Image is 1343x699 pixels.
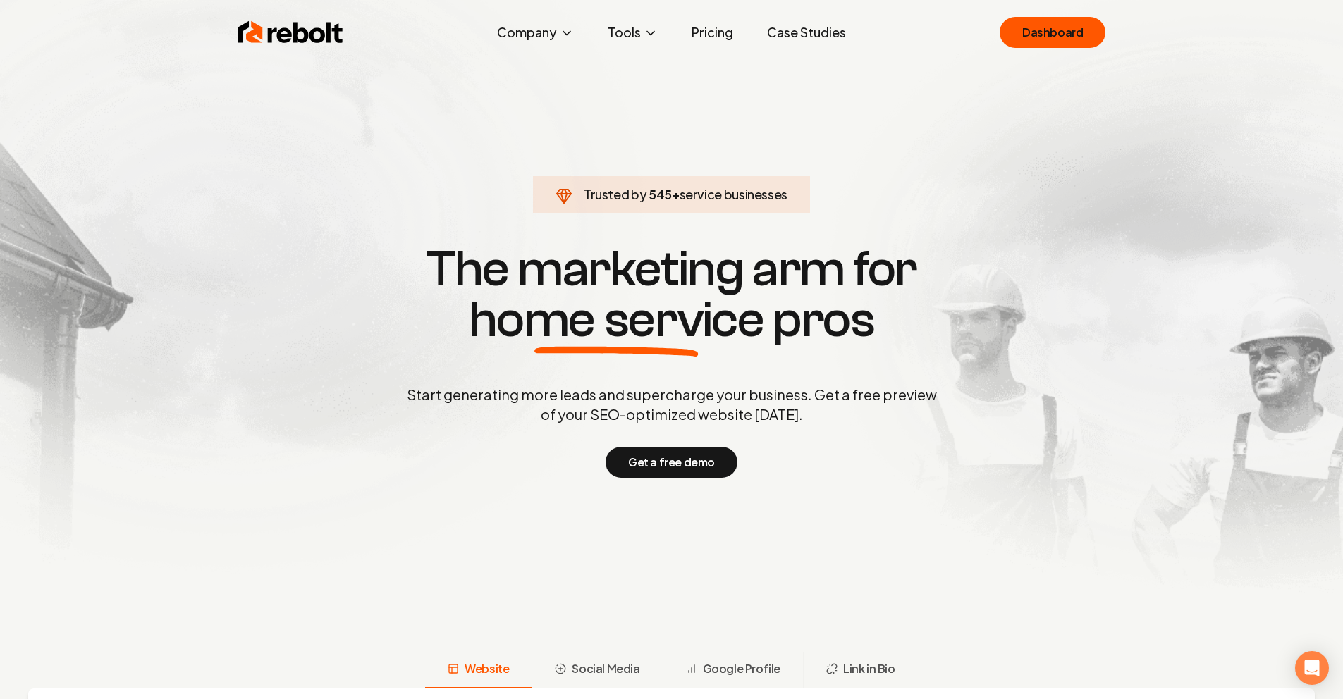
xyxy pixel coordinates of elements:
img: Rebolt Logo [238,18,343,47]
span: Trusted by [584,186,646,202]
a: Case Studies [756,18,857,47]
button: Social Media [532,652,662,688]
button: Get a free demo [606,447,737,478]
button: Tools [596,18,669,47]
h1: The marketing arm for pros [333,244,1010,345]
button: Google Profile [663,652,803,688]
button: Link in Bio [803,652,918,688]
span: Google Profile [703,660,780,677]
a: Dashboard [1000,17,1105,48]
span: + [672,186,680,202]
div: Open Intercom Messenger [1295,651,1329,685]
span: Social Media [572,660,639,677]
a: Pricing [680,18,744,47]
p: Start generating more leads and supercharge your business. Get a free preview of your SEO-optimiz... [404,385,940,424]
span: home service [469,295,764,345]
span: service businesses [680,186,788,202]
button: Website [425,652,532,688]
button: Company [486,18,585,47]
span: Website [465,660,509,677]
span: 545 [649,185,672,204]
span: Link in Bio [843,660,895,677]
